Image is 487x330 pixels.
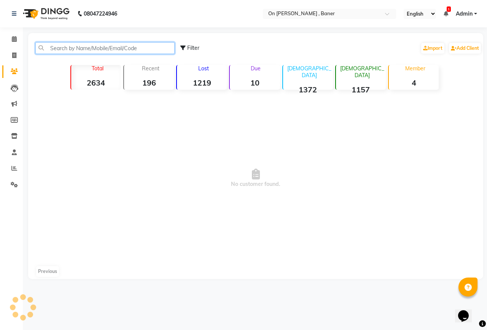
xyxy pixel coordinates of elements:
strong: 4 [389,78,439,87]
span: No customer found. [28,93,483,264]
span: 1 [447,6,451,12]
p: [DEMOGRAPHIC_DATA] [286,65,333,79]
p: Recent [127,65,174,72]
iframe: chat widget [455,300,479,322]
strong: 1372 [283,85,333,94]
p: [DEMOGRAPHIC_DATA] [339,65,386,79]
p: Lost [180,65,227,72]
strong: 10 [230,78,280,87]
p: Member [392,65,439,72]
strong: 196 [124,78,174,87]
span: Filter [187,44,199,51]
input: Search by Name/Mobile/Email/Code [35,42,175,54]
img: logo [19,3,72,24]
p: Total [74,65,121,72]
p: Due [231,65,280,72]
b: 08047224946 [84,3,117,24]
strong: 2634 [71,78,121,87]
a: 1 [444,10,448,17]
a: Import [421,43,444,54]
strong: 1219 [177,78,227,87]
a: Add Client [449,43,481,54]
span: Admin [456,10,473,18]
strong: 1157 [336,85,386,94]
